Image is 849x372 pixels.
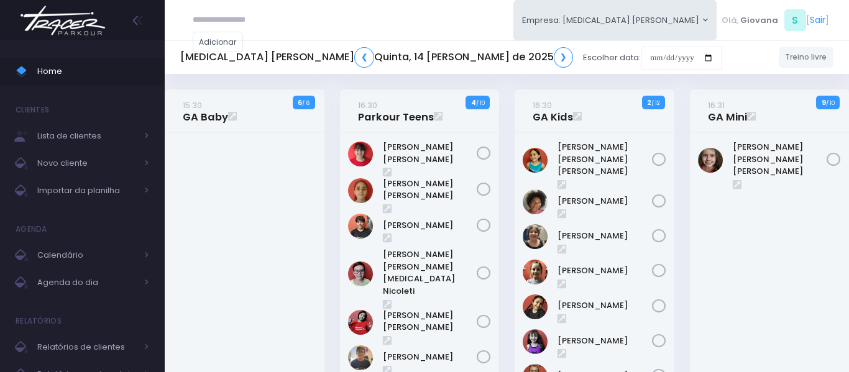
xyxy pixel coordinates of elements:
img: Anna Helena Roque Silva [348,142,373,166]
a: [PERSON_NAME] [558,299,651,312]
small: / 10 [826,99,835,107]
img: Lorena mie sato ayres [348,310,373,335]
a: Adicionar [193,32,244,52]
span: Calendário [37,247,137,263]
a: [PERSON_NAME] [PERSON_NAME][MEDICAL_DATA] Nicoleti [383,248,477,297]
small: / 12 [651,99,659,107]
small: / 6 [302,99,310,107]
a: [PERSON_NAME] [383,351,477,363]
div: Escolher data: [180,43,722,72]
small: 16:31 [708,99,725,111]
img: Maria Helena Coelho Mariano [698,148,723,173]
span: Home [37,63,149,79]
h5: [MEDICAL_DATA] [PERSON_NAME] Quinta, 14 [PERSON_NAME] de 2025 [180,47,573,68]
img: Giulia Coelho Mariano [523,189,548,214]
a: [PERSON_NAME] [558,265,651,277]
span: Agenda do dia [37,274,137,291]
a: [PERSON_NAME] [558,195,651,207]
a: 16:30GA Kids [533,99,573,124]
a: 15:30GA Baby [183,99,228,124]
a: [PERSON_NAME] [383,219,477,232]
span: Importar da planilha [37,183,137,199]
span: Giovana [740,14,778,27]
a: ❯ [554,47,574,68]
span: S [784,9,806,31]
div: [ ] [717,6,833,34]
a: [PERSON_NAME] [PERSON_NAME] [383,141,477,165]
strong: 2 [647,98,651,107]
span: Relatórios de clientes [37,339,137,355]
a: Sair [810,14,825,27]
img: Lara Prado Pfefer [523,260,548,284]
small: 16:30 [358,99,377,111]
a: [PERSON_NAME] [PERSON_NAME] [383,309,477,333]
h4: Clientes [16,98,49,122]
a: [PERSON_NAME] [PERSON_NAME] [PERSON_NAME] [733,141,827,178]
img: Livia Baião Gomes [523,294,548,319]
img: Anna Júlia Roque Silva [348,178,373,203]
span: Lista de clientes [37,128,137,144]
a: 16:30Parkour Teens [358,99,434,124]
a: [PERSON_NAME] [PERSON_NAME] [PERSON_NAME] [558,141,651,178]
a: 16:31GA Mini [708,99,747,124]
a: Treino livre [779,47,834,68]
strong: 4 [471,98,476,107]
small: / 10 [476,99,485,107]
a: ❮ [354,47,374,68]
img: Lucas figueiredo guedes [348,345,373,370]
small: 16:30 [533,99,552,111]
img: Heitor Alvarez Figueiredo [348,214,373,238]
span: Novo cliente [37,155,137,171]
img: Heloisa Frederico Mota [523,224,548,249]
a: [PERSON_NAME] [558,230,651,242]
small: 15:30 [183,99,202,111]
h4: Agenda [16,217,47,242]
img: Lorena Alexsandra Souza [523,329,548,354]
strong: 9 [822,98,826,107]
a: [PERSON_NAME] [558,335,651,347]
span: Olá, [722,14,738,27]
img: João Vitor Fontan Nicoleti [348,261,373,286]
img: Anna Luiza Costa fernandes [523,148,548,173]
strong: 6 [298,98,302,107]
h4: Relatórios [16,309,62,333]
a: [PERSON_NAME] [PERSON_NAME] [383,178,477,202]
